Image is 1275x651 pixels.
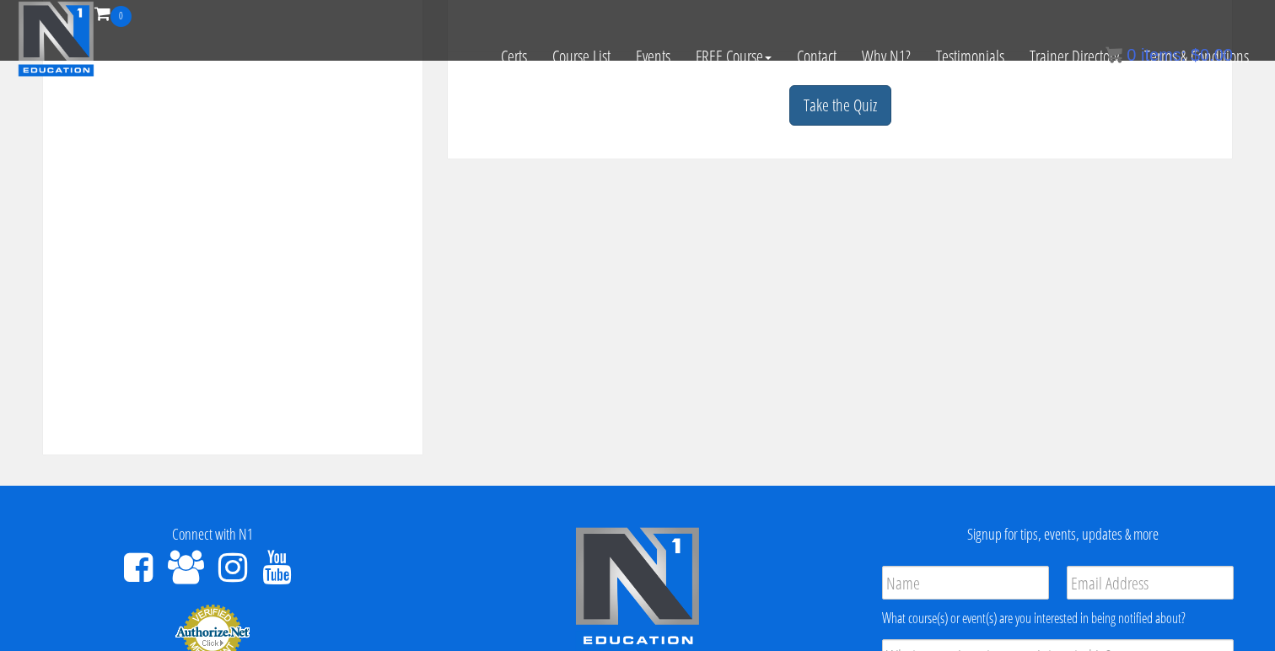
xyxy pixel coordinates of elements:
img: n1-edu-logo [574,526,701,651]
bdi: 0.00 [1191,46,1233,64]
a: Certs [488,27,540,86]
div: What course(s) or event(s) are you interested in being notified about? [882,608,1234,628]
a: 0 [94,2,132,24]
h4: Connect with N1 [13,526,412,543]
span: 0 [1127,46,1136,64]
a: Events [623,27,683,86]
a: Course List [540,27,623,86]
a: Contact [784,27,849,86]
span: 0 [110,6,132,27]
a: FREE Course [683,27,784,86]
a: Trainer Directory [1017,27,1132,86]
a: Terms & Conditions [1132,27,1262,86]
span: $ [1191,46,1200,64]
a: 0 items: $0.00 [1106,46,1233,64]
a: Take the Quiz [789,85,891,126]
img: n1-education [18,1,94,77]
a: Why N1? [849,27,923,86]
img: icon11.png [1106,46,1122,63]
span: items: [1141,46,1186,64]
a: Testimonials [923,27,1017,86]
input: Name [882,566,1049,600]
h4: Signup for tips, events, updates & more [863,526,1262,543]
input: Email Address [1067,566,1234,600]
